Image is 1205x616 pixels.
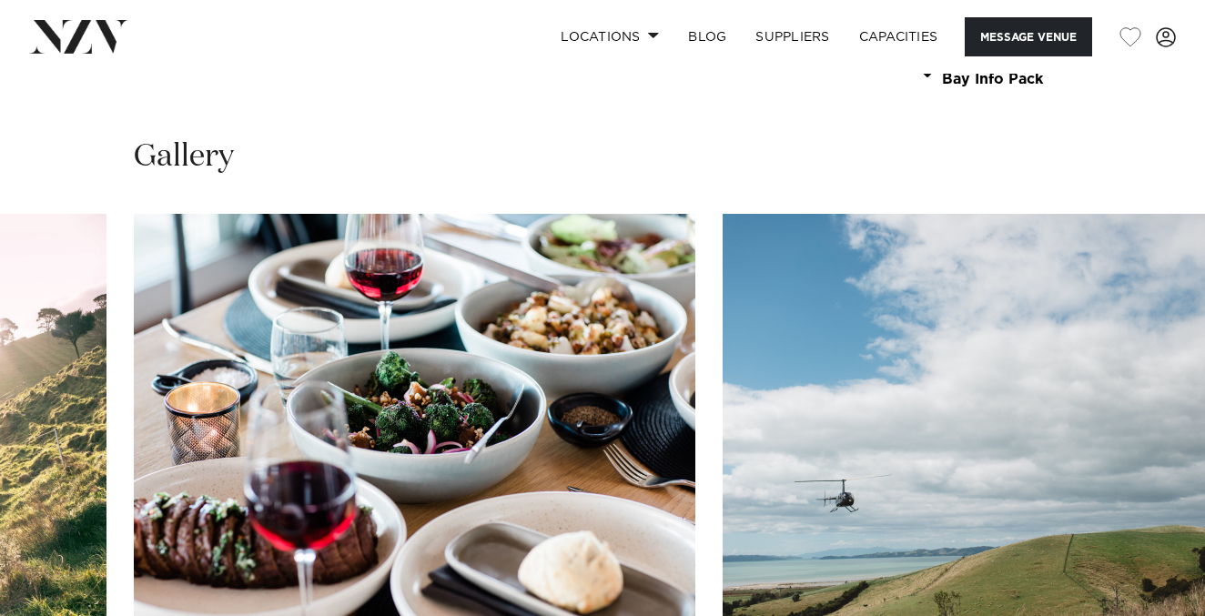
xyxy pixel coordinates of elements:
a: Locations [546,17,673,56]
h2: Gallery [134,136,234,177]
button: Message Venue [965,17,1092,56]
a: BLOG [673,17,741,56]
a: Capacities [845,17,953,56]
a: SUPPLIERS [741,17,844,56]
img: nzv-logo.png [29,20,128,53]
